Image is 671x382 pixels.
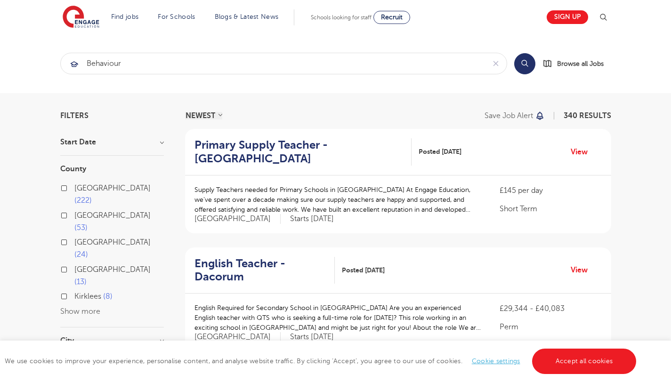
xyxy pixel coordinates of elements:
p: English Required for Secondary School in [GEOGRAPHIC_DATA] Are you an experienced English teacher... [194,303,481,333]
input: [GEOGRAPHIC_DATA] 24 [74,238,81,244]
h2: English Teacher - Dacorum [194,257,327,284]
span: [GEOGRAPHIC_DATA] [74,265,151,274]
h3: City [60,337,164,344]
p: Perm [500,321,601,333]
a: Browse all Jobs [543,58,611,69]
a: English Teacher - Dacorum [194,257,335,284]
span: 222 [74,196,92,205]
span: Browse all Jobs [557,58,604,69]
p: Supply Teachers needed for Primary Schools in [GEOGRAPHIC_DATA] At Engage Education, we’ve spent ... [194,185,481,215]
span: Schools looking for staff [311,14,372,21]
span: [GEOGRAPHIC_DATA] [194,214,281,224]
span: 53 [74,223,88,232]
span: Posted [DATE] [342,265,385,275]
a: Recruit [373,11,410,24]
span: Posted [DATE] [419,147,461,157]
h2: Primary Supply Teacher - [GEOGRAPHIC_DATA] [194,138,404,166]
a: View [571,264,595,276]
span: [GEOGRAPHIC_DATA] [74,211,151,220]
img: Engage Education [63,6,99,29]
button: Save job alert [485,112,545,119]
button: Show more [60,307,100,316]
p: Save job alert [485,112,533,119]
p: £29,344 - £40,083 [500,303,601,314]
span: [GEOGRAPHIC_DATA] [74,184,151,192]
a: Cookie settings [472,358,520,365]
p: £145 per day [500,185,601,196]
span: Kirklees [74,292,101,301]
span: [GEOGRAPHIC_DATA] [194,332,281,342]
p: Starts [DATE] [290,332,334,342]
p: Starts [DATE] [290,214,334,224]
a: Accept all cookies [532,349,637,374]
button: Search [514,53,535,74]
input: Kirklees 8 [74,292,81,298]
p: Short Term [500,203,601,215]
input: [GEOGRAPHIC_DATA] 13 [74,265,81,271]
button: Clear [485,53,507,74]
h3: County [60,165,164,173]
a: Blogs & Latest News [215,13,279,20]
span: Filters [60,112,89,119]
a: Sign up [547,10,588,24]
a: Find jobs [111,13,139,20]
input: [GEOGRAPHIC_DATA] 53 [74,211,81,217]
a: View [571,146,595,158]
h3: Start Date [60,138,164,146]
a: For Schools [158,13,195,20]
span: [GEOGRAPHIC_DATA] [74,238,151,247]
span: 13 [74,278,87,286]
span: 340 RESULTS [564,111,611,120]
span: We use cookies to improve your experience, personalise content, and analyse website traffic. By c... [5,358,639,365]
span: 8 [103,292,113,301]
input: Submit [61,53,485,74]
span: 24 [74,250,88,259]
a: Primary Supply Teacher - [GEOGRAPHIC_DATA] [194,138,412,166]
span: Recruit [381,14,403,21]
input: [GEOGRAPHIC_DATA] 222 [74,184,81,190]
div: Submit [60,53,507,74]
